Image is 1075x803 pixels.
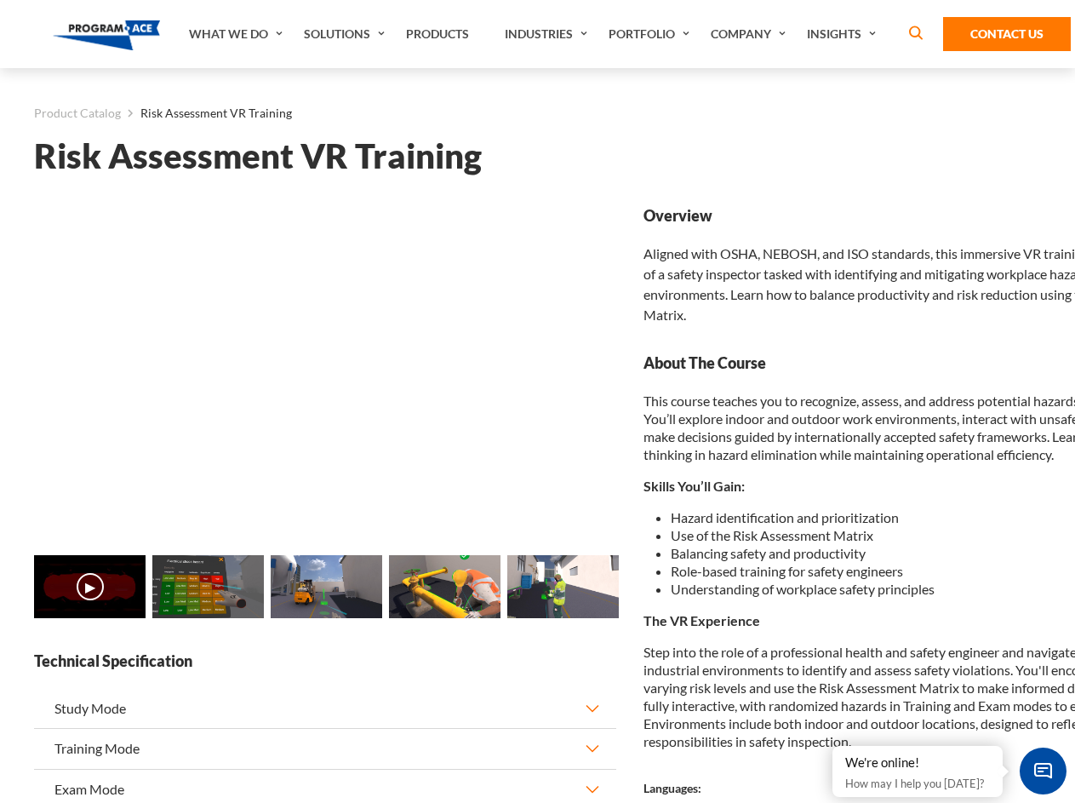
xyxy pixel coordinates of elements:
[1020,748,1066,794] span: Chat Widget
[643,781,701,795] strong: Languages:
[53,20,161,50] img: Program-Ace
[34,555,146,618] img: Risk Assessment VR Training - Video 0
[943,17,1071,51] a: Contact Us
[271,555,382,618] img: Risk Assessment VR Training - Preview 2
[34,729,616,768] button: Training Mode
[389,555,500,618] img: Risk Assessment VR Training - Preview 3
[34,689,616,728] button: Study Mode
[507,555,619,618] img: Risk Assessment VR Training - Preview 4
[34,651,616,672] strong: Technical Specification
[845,773,990,794] p: How may I help you [DATE]?
[77,573,104,600] button: ▶
[34,205,616,533] iframe: Risk Assessment VR Training - Video 0
[152,555,264,618] img: Risk Assessment VR Training - Preview 1
[34,102,121,124] a: Product Catalog
[121,102,292,124] li: Risk Assessment VR Training
[845,754,990,771] div: We're online!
